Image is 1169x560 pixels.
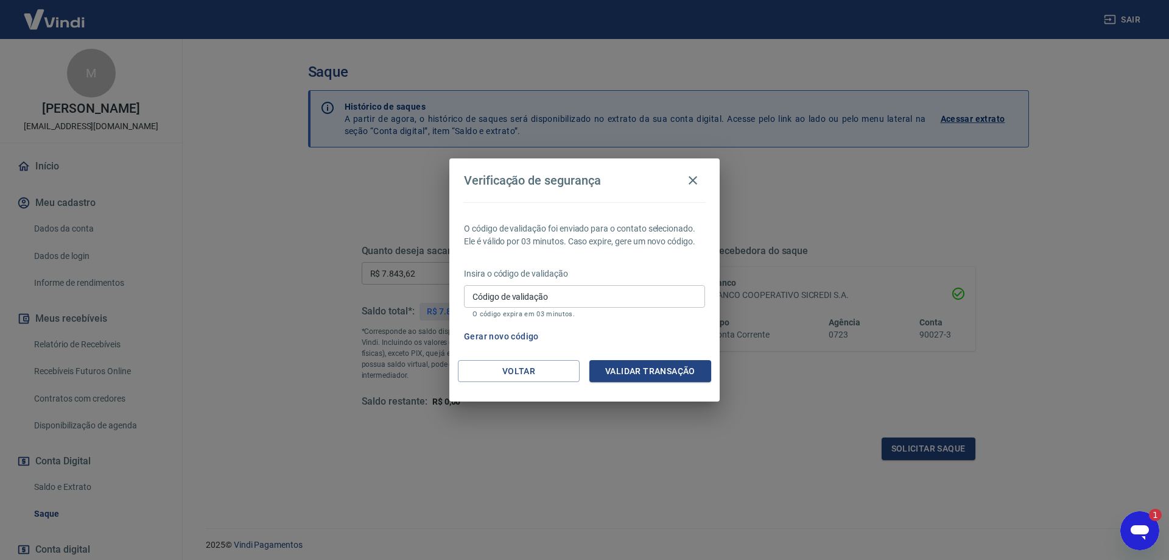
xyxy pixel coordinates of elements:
[472,310,697,318] p: O código expira em 03 minutos.
[464,173,601,188] h4: Verificação de segurança
[1137,509,1162,521] iframe: Número de mensagens não lidas
[458,360,580,383] button: Voltar
[464,268,705,280] p: Insira o código de validação
[589,360,711,383] button: Validar transação
[464,222,705,248] p: O código de validação foi enviado para o contato selecionado. Ele é válido por 03 minutos. Caso e...
[1120,511,1159,550] iframe: Botão para iniciar a janela de mensagens, 1 mensagem não lida
[459,325,544,348] button: Gerar novo código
